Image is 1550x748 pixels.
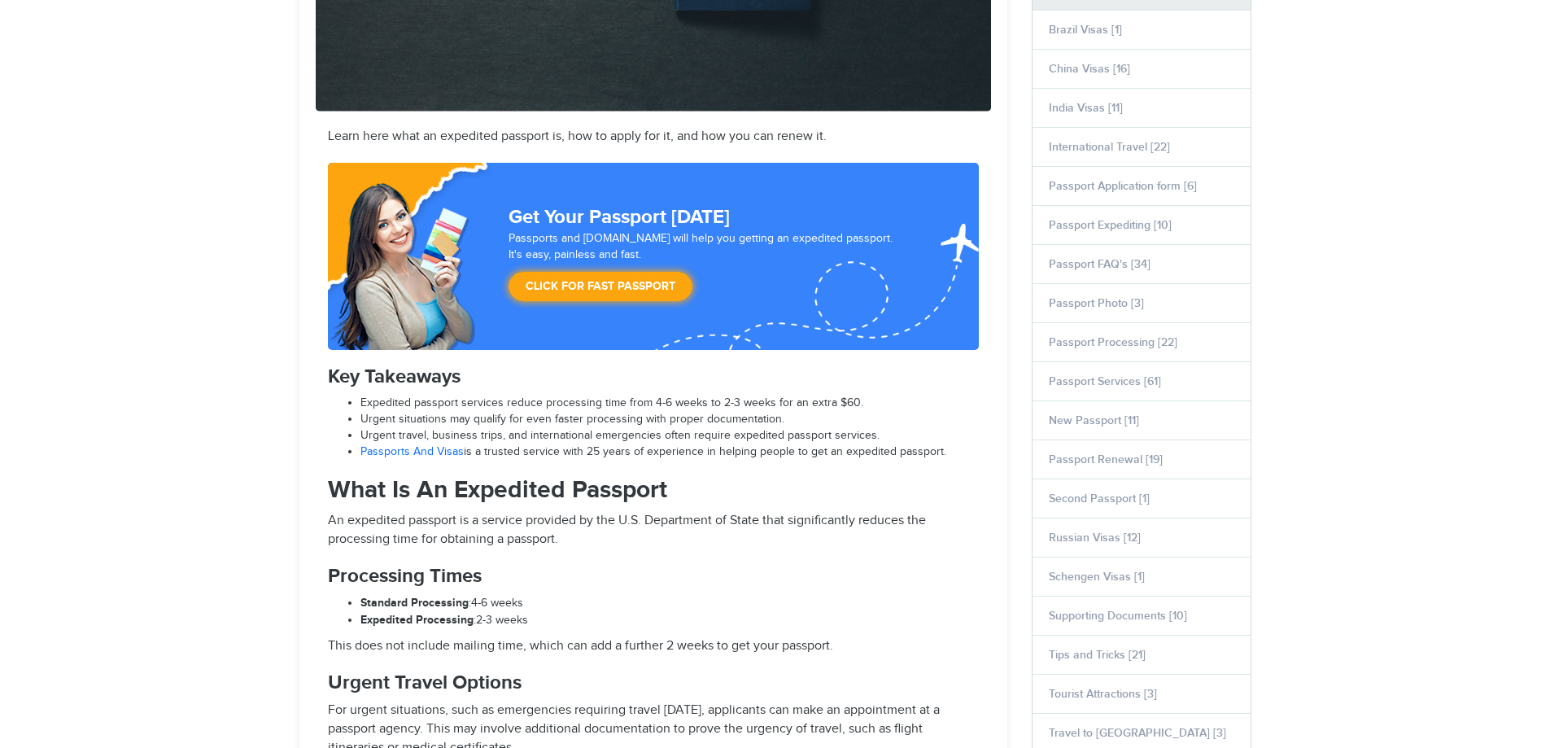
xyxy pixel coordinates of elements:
a: Schengen Visas [1] [1049,570,1145,584]
span: : [360,597,471,610]
span: This does not include mailing time, which can add a further 2 weeks to get your passport. [328,638,833,654]
a: Passport Expediting [10] [1049,218,1172,232]
span: Urgent Travel Options [328,671,522,694]
a: Supporting Documents [10] [1049,609,1187,623]
div: Passports and [DOMAIN_NAME] will help you getting an expedited passport. It's easy, painless and ... [502,231,908,309]
a: Tips and Tricks [21] [1049,648,1146,662]
li: is a trusted service with 25 years of experience in helping people to get an expedited passport. [360,444,979,461]
a: Russian Visas [12] [1049,531,1141,545]
a: India Visas [11] [1049,101,1123,115]
strong: Expedited Processing [360,613,474,627]
span: What Is An Expedited Passport [328,475,667,505]
strong: Standard Processing [360,596,469,610]
li: 4-6 weeks [360,595,979,612]
a: Passport FAQ's [34] [1049,257,1150,271]
a: Brazil Visas [1] [1049,23,1122,37]
a: International Travel [22] [1049,140,1170,154]
span: Key Takeaways [328,365,461,388]
span: Processing Times [328,564,482,588]
span: : [360,614,476,627]
span: Urgent situations may qualify for even faster processing with proper documentation. [360,413,784,426]
a: Passport Services [61] [1049,374,1161,388]
a: Travel to [GEOGRAPHIC_DATA] [3] [1049,726,1226,740]
li: 2-3 weeks [360,612,979,629]
a: Passport Renewal [19] [1049,453,1163,466]
span: Urgent travel, business trips, and international emergencies often require expedited passport ser... [360,429,880,442]
a: Passports And Visas [360,445,464,458]
a: Second Passport [1] [1049,492,1150,505]
a: China Visas [16] [1049,62,1130,76]
a: Passport Application form [6] [1049,179,1197,193]
p: Learn here what an expedited passport is, how to apply for it, and how you can renew it. [328,128,979,147]
a: Tourist Attractions [3] [1049,687,1157,701]
strong: Get Your Passport [DATE] [509,205,730,229]
a: Passport Processing [22] [1049,335,1177,349]
a: Passport Photo [3] [1049,296,1144,310]
a: Click for Fast Passport [509,272,692,301]
span: Expedited passport services reduce processing time from 4-6 weeks to 2-3 weeks for an extra $60. [360,396,863,409]
a: New Passport [11] [1049,413,1139,427]
span: An expedited passport is a service provided by the U.S. Department of State that significantly re... [328,513,926,547]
